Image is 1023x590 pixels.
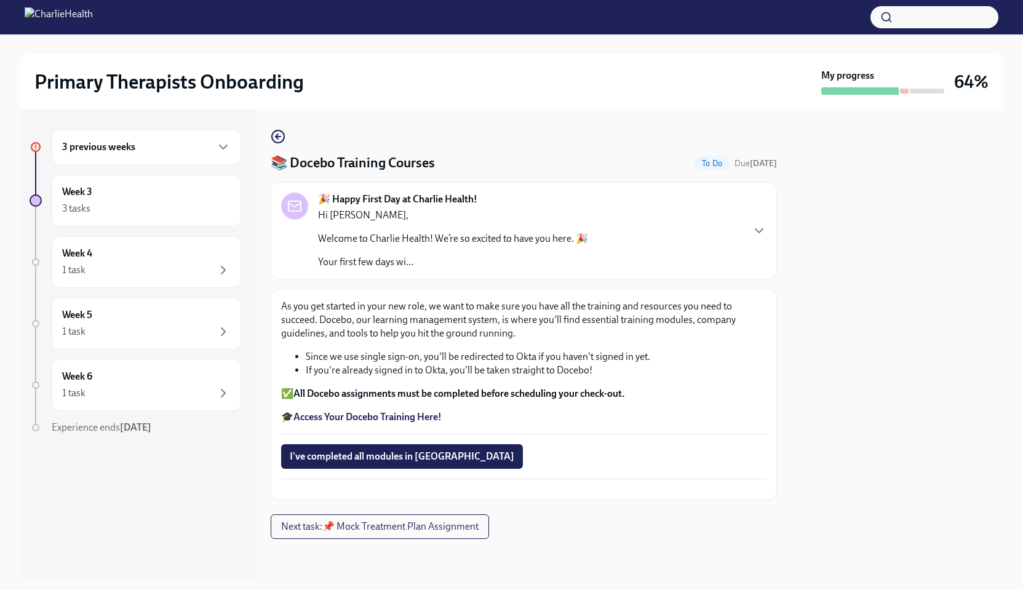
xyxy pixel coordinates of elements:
li: If you're already signed in to Okta, you'll be taken straight to Docebo! [306,364,766,377]
span: August 26th, 2025 10:00 [734,157,777,169]
p: Hi [PERSON_NAME], [318,209,588,222]
li: Since we use single sign-on, you'll be redirected to Okta if you haven't signed in yet. [306,350,766,364]
a: Week 41 task [30,236,241,288]
strong: 🎉 Happy First Day at Charlie Health! [318,193,477,206]
span: To Do [695,159,730,168]
strong: All Docebo assignments must be completed before scheduling your check-out. [293,388,625,399]
button: Next task:📌 Mock Treatment Plan Assignment [271,514,489,539]
div: 1 task [62,263,86,277]
div: 3 tasks [62,202,90,215]
p: 🎓 [281,410,766,424]
p: Your first few days wi... [318,255,588,269]
span: I've completed all modules in [GEOGRAPHIC_DATA] [290,450,514,463]
a: Week 33 tasks [30,175,241,226]
a: Access Your Docebo Training Here! [293,411,442,423]
p: Welcome to Charlie Health! We’re so excited to have you here. 🎉 [318,232,588,245]
strong: [DATE] [750,158,777,169]
strong: My progress [821,69,874,82]
p: ✅ [281,387,766,401]
h6: Week 3 [62,185,92,199]
h6: Week 5 [62,308,92,322]
span: Next task : 📌 Mock Treatment Plan Assignment [281,520,479,533]
div: 1 task [62,325,86,338]
strong: [DATE] [120,421,151,433]
button: I've completed all modules in [GEOGRAPHIC_DATA] [281,444,523,469]
h6: 3 previous weeks [62,140,135,154]
span: Experience ends [52,421,151,433]
h6: Week 6 [62,370,92,383]
h2: Primary Therapists Onboarding [34,70,304,94]
p: As you get started in your new role, we want to make sure you have all the training and resources... [281,300,766,340]
div: 1 task [62,386,86,400]
h4: 📚 Docebo Training Courses [271,154,435,172]
div: 3 previous weeks [52,129,241,165]
img: CharlieHealth [25,7,93,27]
h6: Week 4 [62,247,92,260]
a: Week 51 task [30,298,241,349]
h3: 64% [954,71,989,93]
a: Week 61 task [30,359,241,411]
span: Due [734,158,777,169]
